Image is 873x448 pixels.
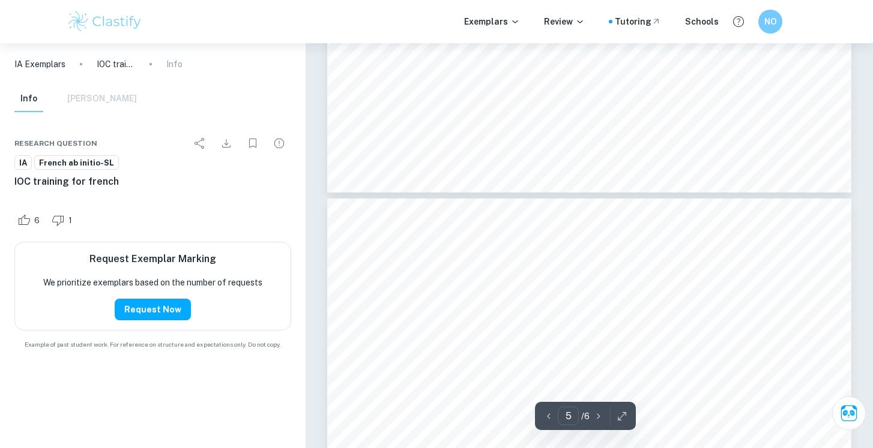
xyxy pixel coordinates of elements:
[214,131,238,155] div: Download
[35,157,118,169] span: French ab initio-SL
[758,10,782,34] button: NO
[14,138,97,149] span: Research question
[685,15,719,28] a: Schools
[241,131,265,155] div: Bookmark
[14,175,291,189] h6: IOC training for french
[28,215,46,227] span: 6
[391,296,782,307] span: pic is about immigration, speak about immigration in [GEOGRAPHIC_DATA] for example)
[728,11,749,32] button: Help and Feedback
[43,276,262,289] p: We prioritize exemplars based on the number of requests
[14,155,32,170] a: IA
[89,252,216,266] h6: Request Exemplar Marking
[615,15,661,28] a: Tutoring
[563,71,771,82] span: 60 seconds description you stick to what you see.
[402,263,594,274] span: For the third part of your 2 minutes, 1:30 to 2
[832,396,866,430] button: Ask Clai
[97,58,135,71] p: IOC training for french
[14,58,65,71] a: IA Exemplars
[764,15,778,28] h6: NO
[391,91,746,102] span: You do that for 30 secs or so. And then from there you go into culture, the next part.
[62,215,79,227] span: 1
[188,131,212,155] div: Share
[14,340,291,349] span: Example of past student work. For reference on structure and expectations only. Do not copy.
[15,157,31,169] span: IA
[544,15,585,28] p: Review
[464,15,520,28] p: Exemplars
[115,299,191,320] button: Request Now
[391,58,787,69] span: speak about that topic by relating it to the pic. You can derive from the picture. Consider the
[391,71,560,82] span: picture as a “trigger”. Mostly in the first
[49,211,79,230] div: Dislike
[391,317,749,327] span: At last you switch to talking in how the topic relates to your culture, to your country.
[14,211,46,230] div: Like
[391,284,788,294] span: You have to connect it to a country or an area that speaks the language you are learning (if the
[67,10,143,34] img: Clastify logo
[391,45,788,56] span: You identify the theme and the topic of the picture and tell how the picture relates to it. So you
[14,86,43,112] button: Info
[391,263,399,274] span: 3/
[166,58,183,71] p: Info
[267,131,291,155] div: Report issue
[581,410,590,423] p: / 6
[34,155,119,170] a: French ab initio-SL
